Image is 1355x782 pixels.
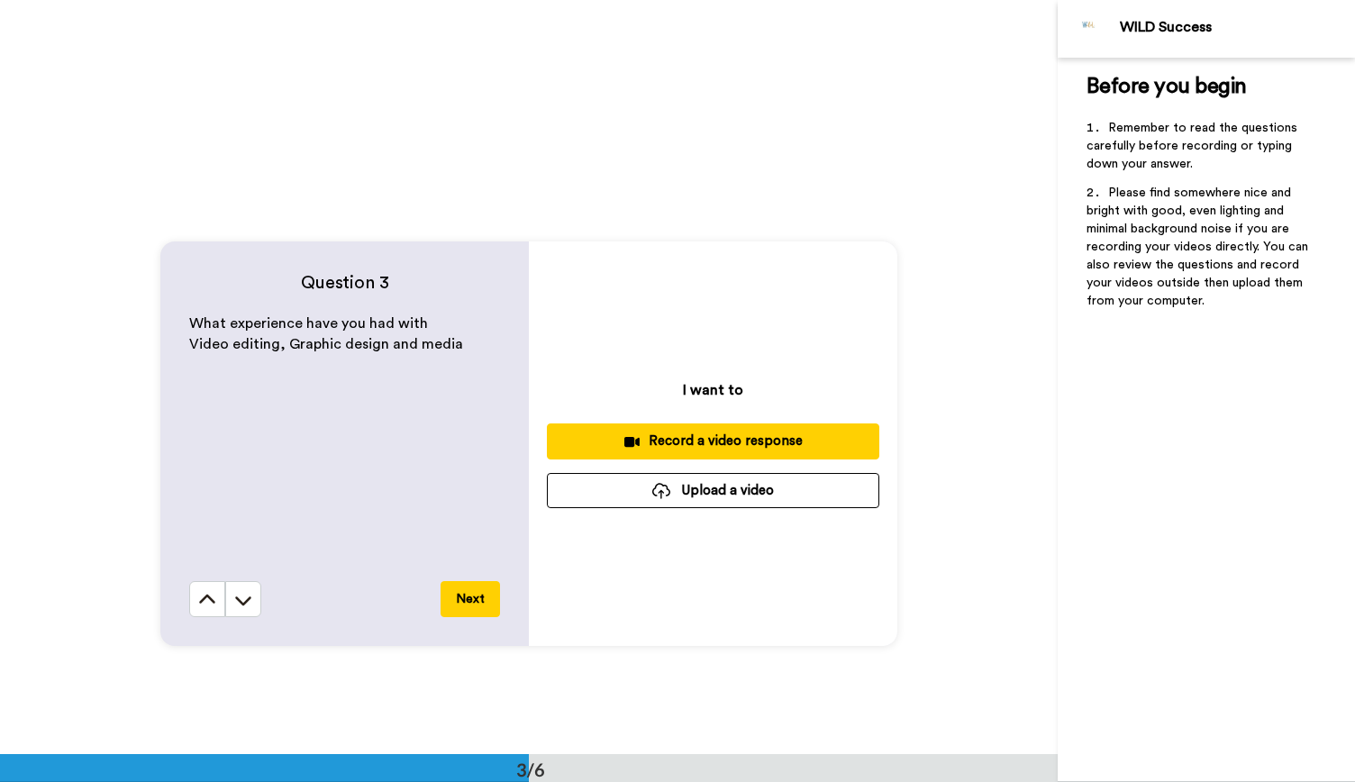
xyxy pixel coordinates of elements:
img: Profile Image [1068,7,1111,50]
span: Remember to read the questions carefully before recording or typing down your answer. [1087,122,1301,170]
div: WILD Success [1120,19,1354,36]
div: Record a video response [561,432,865,450]
button: Record a video response [547,423,879,459]
p: I want to [683,379,743,401]
button: Next [441,581,500,617]
button: Upload a video [547,473,879,508]
span: Video editing, Graphic design and media [189,337,463,351]
div: 3/6 [487,757,574,782]
span: Before you begin [1087,76,1246,97]
h4: Question 3 [189,270,500,296]
span: Please find somewhere nice and bright with good, even lighting and minimal background noise if yo... [1087,186,1312,307]
span: What experience have you had with [189,316,428,331]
